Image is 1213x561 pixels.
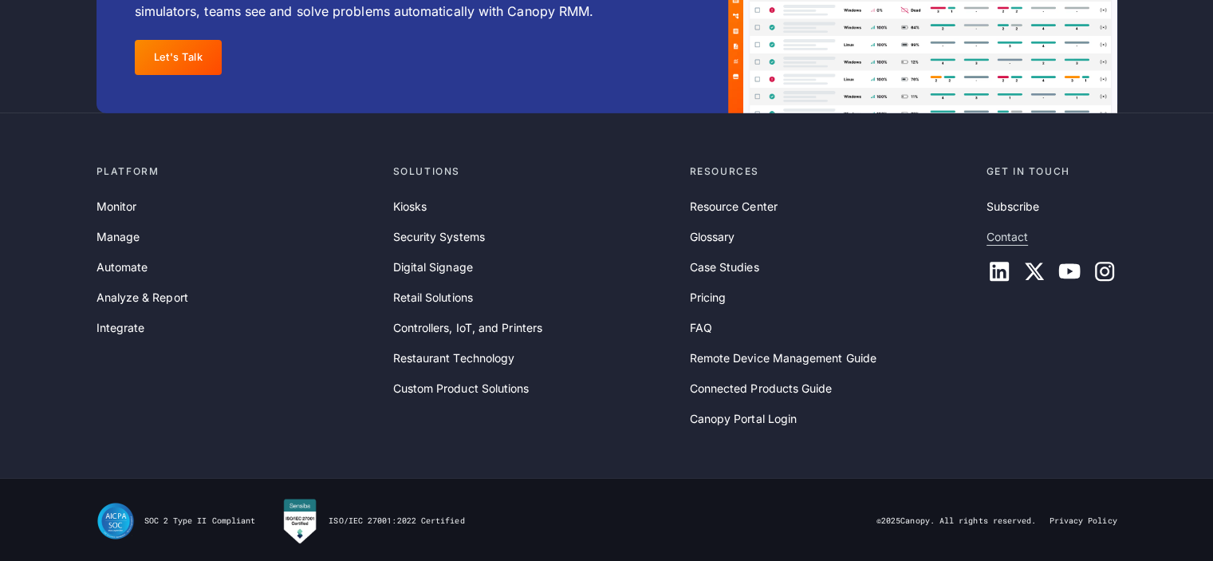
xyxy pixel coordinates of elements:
[96,502,135,540] img: SOC II Type II Compliance Certification for Canopy Remote Device Management
[329,516,464,527] div: ISO/IEC 27001:2022 Certified
[690,380,833,397] a: Connected Products Guide
[281,498,319,544] img: Canopy RMM is Sensiba Certified for ISO/IEC
[393,228,485,246] a: Security Systems
[393,164,677,179] div: Solutions
[690,228,735,246] a: Glossary
[96,259,148,276] a: Automate
[96,164,380,179] div: Platform
[144,516,256,527] div: SOC 2 Type II Compliant
[881,516,900,526] span: 2025
[987,164,1117,179] div: Get in touch
[987,228,1029,246] a: Contact
[690,319,712,337] a: FAQ
[690,350,876,367] a: Remote Device Management Guide
[393,380,530,397] a: Custom Product Solutions
[96,319,145,337] a: Integrate
[876,516,1037,527] div: © Canopy. All rights reserved.
[690,289,727,306] a: Pricing
[690,198,778,215] a: Resource Center
[393,319,542,337] a: Controllers, IoT, and Printers
[96,228,140,246] a: Manage
[393,350,515,367] a: Restaurant Technology
[1049,516,1117,527] a: Privacy Policy
[393,198,427,215] a: Kiosks
[96,289,188,306] a: Analyze & Report
[987,198,1040,215] a: Subscribe
[96,198,137,215] a: Monitor
[690,259,759,276] a: Case Studies
[690,410,798,428] a: Canopy Portal Login
[135,40,223,76] a: Let's Talk
[393,259,473,276] a: Digital Signage
[690,164,974,179] div: Resources
[393,289,473,306] a: Retail Solutions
